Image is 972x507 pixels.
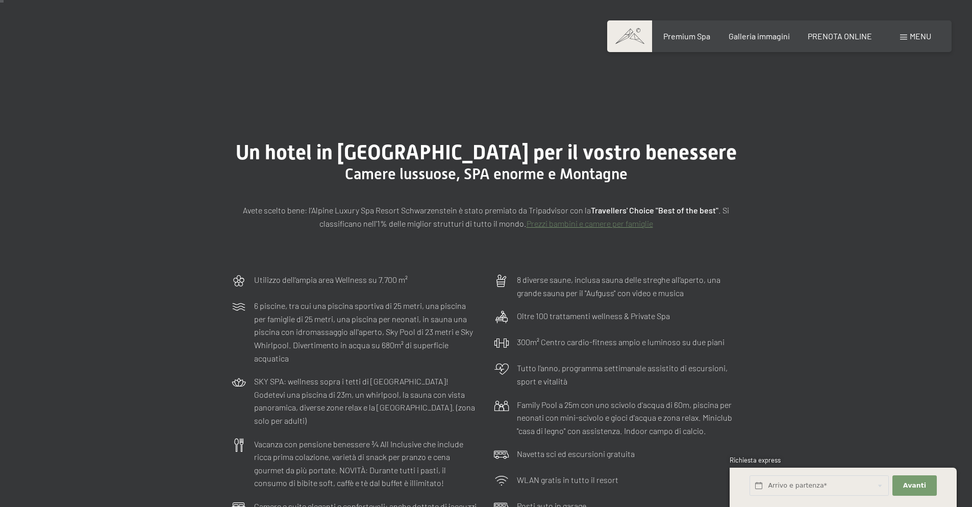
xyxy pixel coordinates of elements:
[345,165,628,183] span: Camere lussuose, SPA enorme e Montagne
[808,31,872,41] a: PRENOTA ONLINE
[254,299,479,365] p: 6 piscine, tra cui una piscina sportiva di 25 metri, una piscina per famiglie di 25 metri, una pi...
[517,398,741,438] p: Family Pool a 25m con uno scivolo d'acqua di 60m, piscina per neonati con mini-scivolo e gioci d'...
[236,140,737,164] span: Un hotel in [GEOGRAPHIC_DATA] per il vostro benessere
[517,473,618,487] p: WLAN gratis in tutto il resort
[729,31,790,41] a: Galleria immagini
[517,273,741,299] p: 8 diverse saune, inclusa sauna delle streghe all’aperto, una grande sauna per il "Aufguss" con vi...
[910,31,931,41] span: Menu
[903,481,926,490] span: Avanti
[517,361,741,388] p: Tutto l’anno, programma settimanale assistito di escursioni, sport e vitalità
[254,375,479,427] p: SKY SPA: wellness sopra i tetti di [GEOGRAPHIC_DATA]! Godetevi una piscina di 23m, un whirlpool, ...
[517,447,635,461] p: Navetta sci ed escursioni gratuita
[591,205,718,215] strong: Travellers' Choice "Best of the best"
[892,475,936,496] button: Avanti
[254,438,479,490] p: Vacanza con pensione benessere ¾ All Inclusive che include ricca prima colazione, varietà di snac...
[254,273,408,286] p: Utilizzo dell‘ampia area Wellness su 7.700 m²
[517,309,670,323] p: Oltre 100 trattamenti wellness & Private Spa
[663,31,710,41] a: Premium Spa
[517,335,725,349] p: 300m² Centro cardio-fitness ampio e luminoso su due piani
[231,204,741,230] p: Avete scelto bene: l’Alpine Luxury Spa Resort Schwarzenstein è stato premiato da Tripadvisor con ...
[527,219,653,228] a: Prezzi bambini e camere per famiglie
[730,456,781,464] span: Richiesta express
